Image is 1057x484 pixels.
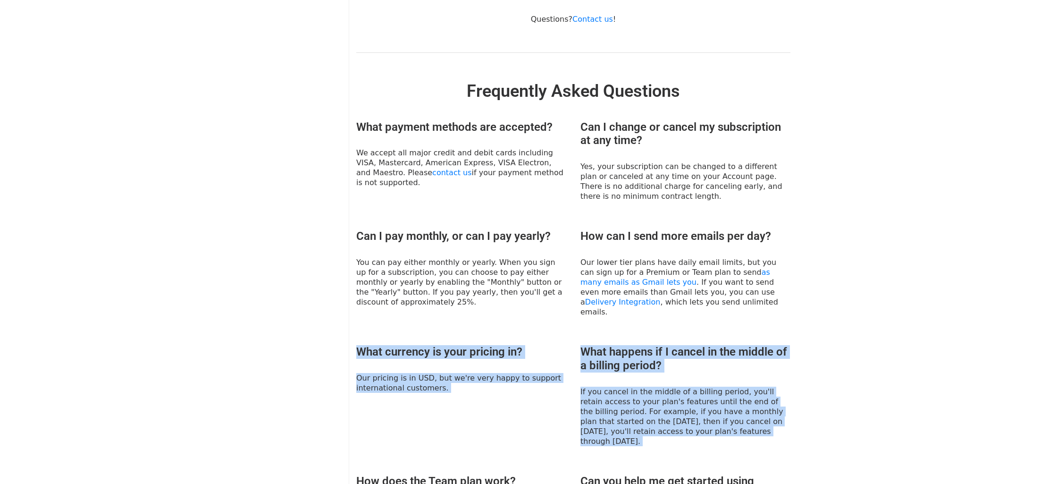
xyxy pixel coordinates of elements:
p: Yes, your subscription can be changed to a different plan or canceled at any time on your Account... [580,161,790,201]
p: You can pay either monthly or yearly. When you sign up for a subscription, you can choose to pay ... [356,257,566,307]
a: contact us [432,168,471,177]
p: Questions? ! [356,14,790,24]
p: Our lower tier plans have daily email limits, but you can sign up for a Premium or Team plan to s... [580,257,790,317]
a: Contact us [572,15,613,24]
h3: What happens if I cancel in the middle of a billing period? [580,345,790,373]
a: as many emails as Gmail lets you [580,268,770,287]
h3: Can I change or cancel my subscription at any time? [580,120,790,148]
h3: How can I send more emails per day? [580,229,790,243]
p: We accept all major credit and debit cards including VISA, Mastercard, American Express, VISA Ele... [356,148,566,187]
h3: What currency is your pricing in? [356,345,566,359]
p: If you cancel in the middle of a billing period, you'll retain access to your plan's features unt... [580,387,790,446]
h3: Can I pay monthly, or can I pay yearly? [356,229,566,243]
p: Our pricing is in USD, but we're very happy to support international customers. [356,373,566,393]
h3: What payment methods are accepted? [356,120,566,134]
iframe: Chat Widget [1010,439,1057,484]
h2: Frequently Asked Questions [356,81,790,102]
a: Delivery Integration [585,297,661,306]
